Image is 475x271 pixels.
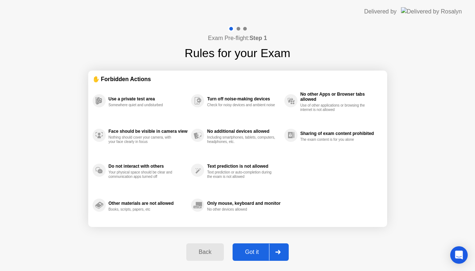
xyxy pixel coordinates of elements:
h4: Exam Pre-flight: [208,34,267,43]
div: Do not interact with others [109,164,188,169]
div: Including smartphones, tablets, computers, headphones, etc. [207,135,276,144]
div: Open Intercom Messenger [450,246,468,264]
div: Only mouse, keyboard and monitor [207,201,280,206]
button: Got it [233,243,289,261]
b: Step 1 [249,35,267,41]
div: Use a private test area [109,96,188,101]
div: Back [188,249,222,255]
div: Delivered by [364,7,397,16]
div: Somewhere quiet and undisturbed [109,103,178,107]
div: No additional devices allowed [207,129,280,134]
div: Use of other applications or browsing the internet is not allowed [300,103,369,112]
div: Nothing should cover your camera, with your face clearly in focus [109,135,178,144]
button: Back [186,243,224,261]
div: Text prediction is not allowed [207,164,280,169]
div: ✋ Forbidden Actions [93,75,383,83]
div: Text prediction or auto-completion during the exam is not allowed [207,170,276,179]
div: Check for noisy devices and ambient noise [207,103,276,107]
div: The exam content is for you alone [300,138,369,142]
div: Face should be visible in camera view [109,129,188,134]
img: Delivered by Rosalyn [401,7,462,16]
div: Other materials are not allowed [109,201,188,206]
div: Sharing of exam content prohibited [300,131,379,136]
div: Got it [235,249,269,255]
h1: Rules for your Exam [185,44,291,62]
div: Turn off noise-making devices [207,96,280,101]
div: Books, scripts, papers, etc [109,207,178,212]
div: No other devices allowed [207,207,276,212]
div: Your physical space should be clear and communication apps turned off [109,170,178,179]
div: No other Apps or Browser tabs allowed [300,92,379,102]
